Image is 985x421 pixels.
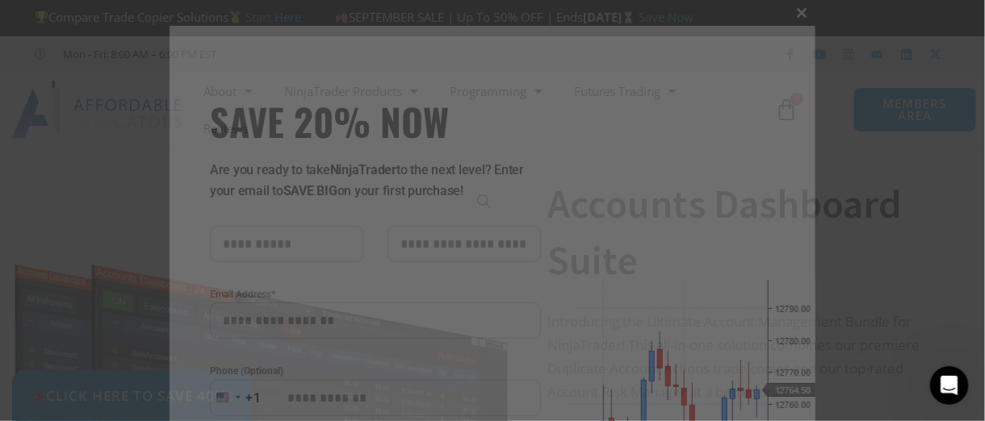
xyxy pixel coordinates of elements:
strong: NinjaTrader [330,162,396,177]
label: Phone (Optional) [210,363,541,379]
button: Selected country [210,380,262,416]
label: Email Address [210,286,541,302]
iframe: Intercom live chat [930,366,969,405]
strong: SAVE BIG [283,183,337,198]
h3: SAVE 20% NOW [210,98,541,144]
div: +1 [245,388,262,409]
p: Are you ready to take to the next level? Enter your email to on your first purchase! [210,160,541,202]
